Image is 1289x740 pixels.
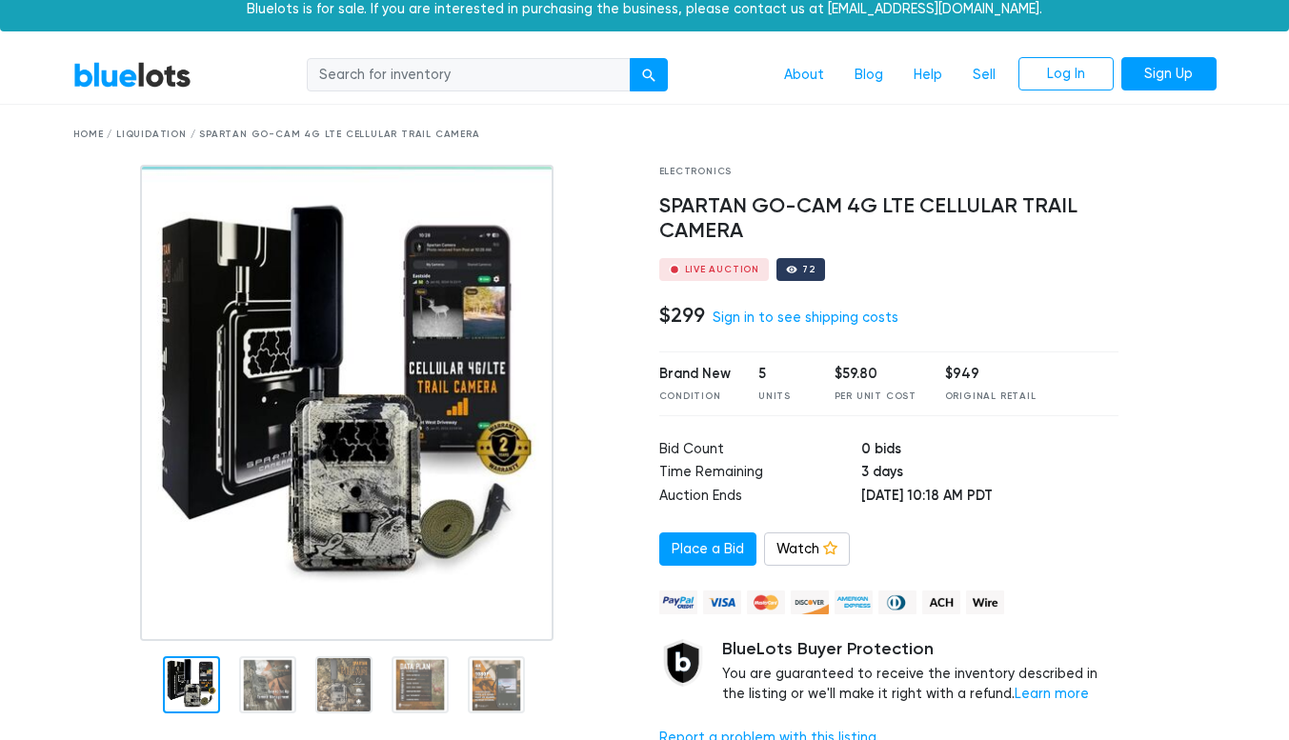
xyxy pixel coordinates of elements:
[791,590,829,614] img: discover-82be18ecfda2d062aad2762c1ca80e2d36a4073d45c9e0ffae68cd515fbd3d32.png
[878,590,916,614] img: diners_club-c48f30131b33b1bb0e5d0e2dbd43a8bea4cb12cb2961413e2f4250e06c020426.png
[764,532,850,567] a: Watch
[758,390,806,404] div: Units
[73,61,191,89] a: BlueLots
[659,364,731,385] div: Brand New
[140,165,554,641] img: d992bb81-cc01-4a4b-9057-d5edf9cacddd-1756041496.jpg
[861,486,1118,510] td: [DATE] 10:18 AM PDT
[1121,57,1217,91] a: Sign Up
[945,390,1037,404] div: Original Retail
[835,364,916,385] div: $59.80
[73,128,1217,142] div: Home / Liquidation / SPARTAN GO-CAM 4G LTE CELLULAR TRAIL CAMERA
[659,194,1119,244] h4: SPARTAN GO-CAM 4G LTE CELLULAR TRAIL CAMERA
[966,590,1004,614] img: wire-908396882fe19aaaffefbd8e17b12f2f29708bd78693273c0e28e3a24408487f.png
[685,265,760,274] div: Live Auction
[659,532,756,567] a: Place a Bid
[659,462,862,486] td: Time Remaining
[659,590,697,614] img: paypal_credit-80455e56f6e1299e8d57f40c0dcee7b8cd4ae79b9eccbfc37e2480457ba36de9.png
[839,57,898,93] a: Blog
[659,639,707,687] img: buyer_protection_shield-3b65640a83011c7d3ede35a8e5a80bfdfaa6a97447f0071c1475b91a4b0b3d01.png
[835,390,916,404] div: Per Unit Cost
[758,364,806,385] div: 5
[1018,57,1114,91] a: Log In
[722,639,1119,660] h5: BlueLots Buyer Protection
[659,165,1119,179] div: Electronics
[898,57,957,93] a: Help
[835,590,873,614] img: american_express-ae2a9f97a040b4b41f6397f7637041a5861d5f99d0716c09922aba4e24c8547d.png
[945,364,1037,385] div: $949
[1015,686,1089,702] a: Learn more
[957,57,1011,93] a: Sell
[659,390,731,404] div: Condition
[747,590,785,614] img: mastercard-42073d1d8d11d6635de4c079ffdb20a4f30a903dc55d1612383a1b395dd17f39.png
[713,310,898,326] a: Sign in to see shipping costs
[703,590,741,614] img: visa-79caf175f036a155110d1892330093d4c38f53c55c9ec9e2c3a54a56571784bb.png
[861,462,1118,486] td: 3 days
[722,639,1119,705] div: You are guaranteed to receive the inventory described in the listing or we'll make it right with ...
[659,439,862,463] td: Bid Count
[307,58,631,92] input: Search for inventory
[802,265,816,274] div: 72
[659,303,705,328] h4: $299
[769,57,839,93] a: About
[922,590,960,614] img: ach-b7992fed28a4f97f893c574229be66187b9afb3f1a8d16a4691d3d3140a8ab00.png
[861,439,1118,463] td: 0 bids
[659,486,862,510] td: Auction Ends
